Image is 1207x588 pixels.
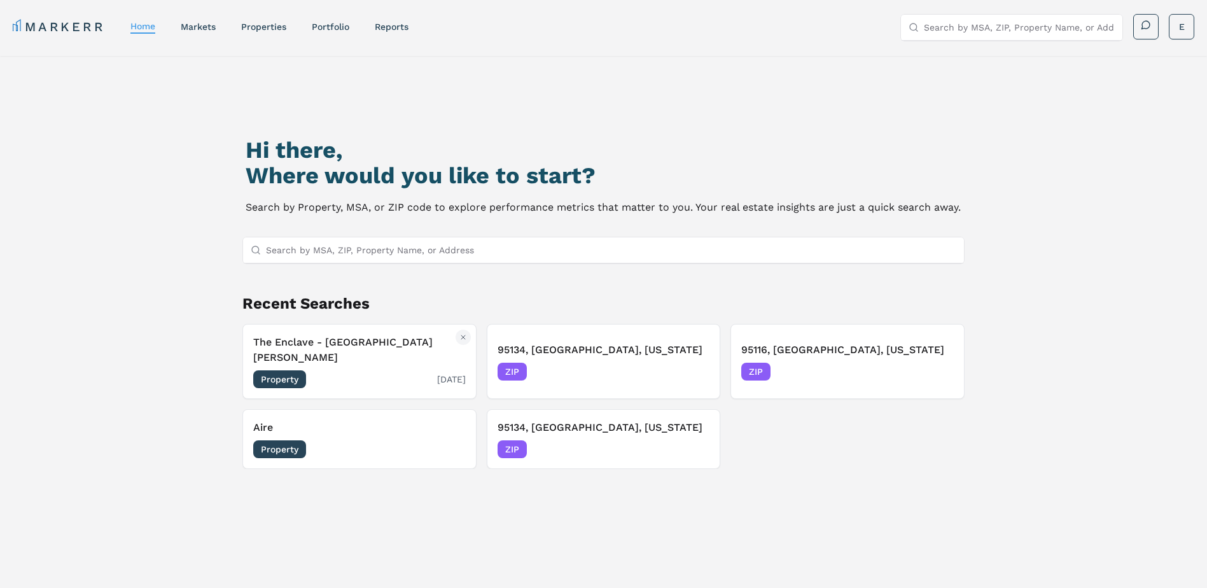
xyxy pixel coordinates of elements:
[498,440,527,458] span: ZIP
[375,22,408,32] a: reports
[246,137,961,163] h1: Hi there,
[13,18,105,36] a: MARKERR
[437,443,466,456] span: [DATE]
[741,342,954,358] h3: 95116, [GEOGRAPHIC_DATA], [US_STATE]
[456,330,471,345] button: Remove The Enclave - San Jose
[681,365,709,378] span: [DATE]
[266,237,957,263] input: Search by MSA, ZIP, Property Name, or Address
[241,22,286,32] a: properties
[437,373,466,386] span: [DATE]
[246,163,961,188] h2: Where would you like to start?
[1169,14,1194,39] button: E
[253,335,466,365] h3: The Enclave - [GEOGRAPHIC_DATA][PERSON_NAME]
[487,324,721,399] button: Remove 95134, San Jose, California95134, [GEOGRAPHIC_DATA], [US_STATE]ZIP[DATE]
[253,420,466,435] h3: Aire
[246,199,961,216] p: Search by Property, MSA, or ZIP code to explore performance metrics that matter to you. Your real...
[681,443,709,456] span: [DATE]
[1179,20,1185,33] span: E
[925,365,954,378] span: [DATE]
[242,409,477,469] button: Remove AireAireProperty[DATE]
[253,440,306,458] span: Property
[924,15,1115,40] input: Search by MSA, ZIP, Property Name, or Address
[242,293,965,314] h2: Recent Searches
[498,363,527,381] span: ZIP
[730,324,965,399] button: Remove 95116, San Jose, California95116, [GEOGRAPHIC_DATA], [US_STATE]ZIP[DATE]
[242,324,477,399] button: Remove The Enclave - San JoseThe Enclave - [GEOGRAPHIC_DATA][PERSON_NAME]Property[DATE]
[741,363,771,381] span: ZIP
[312,22,349,32] a: Portfolio
[130,21,155,31] a: home
[487,409,721,469] button: Remove 95134, San Jose, California95134, [GEOGRAPHIC_DATA], [US_STATE]ZIP[DATE]
[181,22,216,32] a: markets
[253,370,306,388] span: Property
[498,420,710,435] h3: 95134, [GEOGRAPHIC_DATA], [US_STATE]
[498,342,710,358] h3: 95134, [GEOGRAPHIC_DATA], [US_STATE]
